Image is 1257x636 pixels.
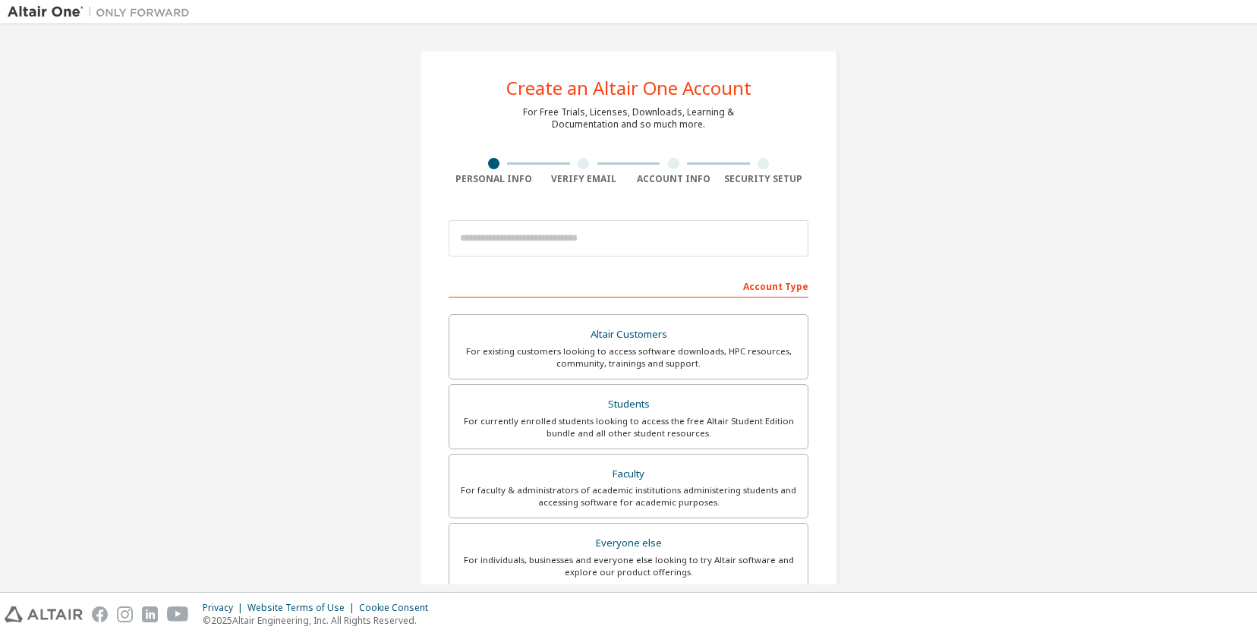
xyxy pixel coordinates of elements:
div: Account Type [449,273,808,298]
div: Create an Altair One Account [506,79,751,97]
div: Everyone else [458,533,799,554]
div: Cookie Consent [359,602,437,614]
img: instagram.svg [117,606,133,622]
div: For Free Trials, Licenses, Downloads, Learning & Documentation and so much more. [523,106,734,131]
div: For currently enrolled students looking to access the free Altair Student Edition bundle and all ... [458,415,799,439]
div: Personal Info [449,173,539,185]
div: Students [458,394,799,415]
img: youtube.svg [167,606,189,622]
div: Altair Customers [458,324,799,345]
img: Altair One [8,5,197,20]
div: Privacy [203,602,247,614]
div: Faculty [458,464,799,485]
div: For individuals, businesses and everyone else looking to try Altair software and explore our prod... [458,554,799,578]
div: For existing customers looking to access software downloads, HPC resources, community, trainings ... [458,345,799,370]
div: For faculty & administrators of academic institutions administering students and accessing softwa... [458,484,799,508]
img: facebook.svg [92,606,108,622]
div: Account Info [628,173,719,185]
div: Verify Email [539,173,629,185]
div: Security Setup [719,173,809,185]
div: Website Terms of Use [247,602,359,614]
p: © 2025 Altair Engineering, Inc. All Rights Reserved. [203,614,437,627]
img: linkedin.svg [142,606,158,622]
img: altair_logo.svg [5,606,83,622]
